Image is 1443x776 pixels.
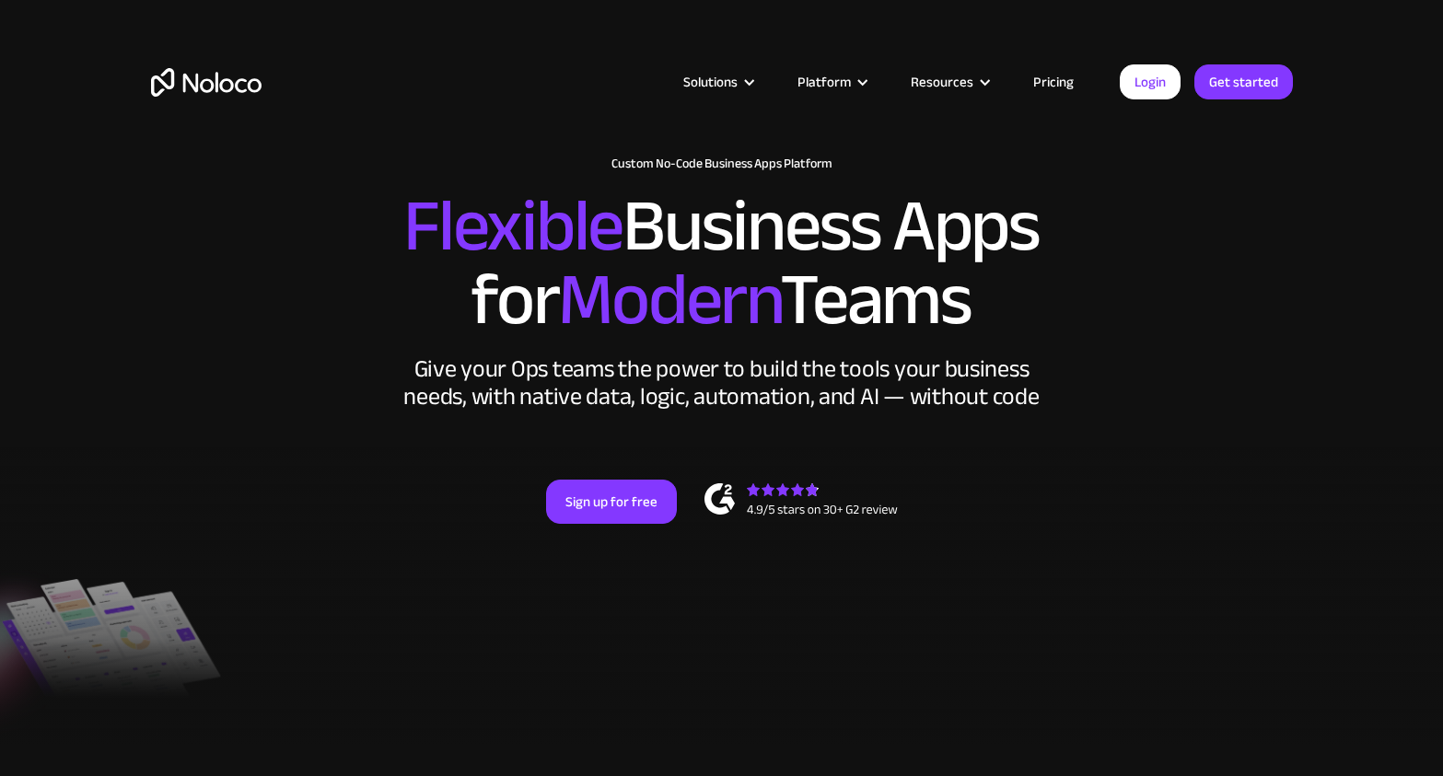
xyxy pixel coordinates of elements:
a: Get started [1194,64,1293,99]
a: Login [1120,64,1181,99]
h2: Business Apps for Teams [151,190,1293,337]
div: Platform [774,70,888,94]
div: Solutions [683,70,738,94]
a: Sign up for free [546,480,677,524]
a: home [151,68,262,97]
span: Modern [558,231,780,368]
a: Pricing [1010,70,1097,94]
span: Flexible [403,157,623,295]
div: Resources [911,70,973,94]
div: Give your Ops teams the power to build the tools your business needs, with native data, logic, au... [400,355,1044,411]
div: Resources [888,70,1010,94]
div: Solutions [660,70,774,94]
div: Platform [797,70,851,94]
